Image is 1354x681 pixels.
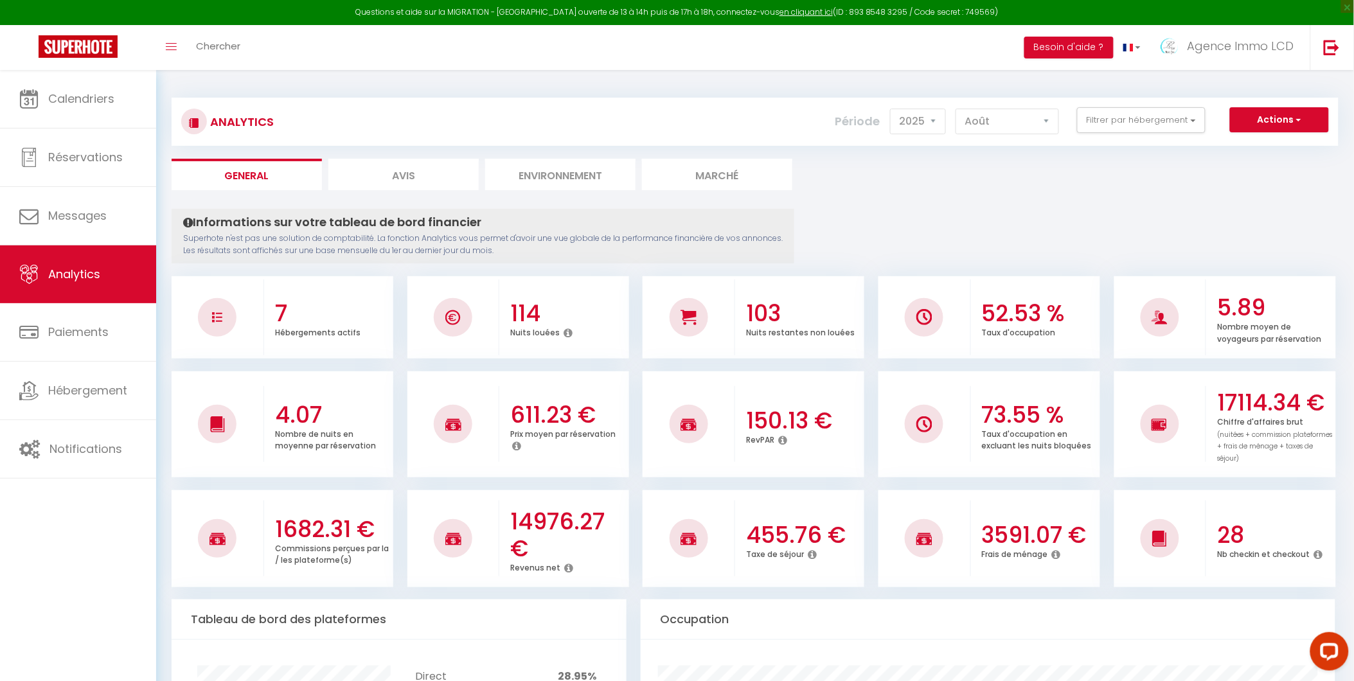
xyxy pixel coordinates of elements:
p: RevPAR [746,432,774,445]
span: Notifications [49,441,122,457]
li: Avis [328,159,479,190]
img: NO IMAGE [916,416,932,432]
p: Frais de ménage [982,546,1048,560]
h3: 14976.27 € [511,508,626,562]
h3: Analytics [207,107,274,136]
img: NO IMAGE [212,312,222,323]
button: Filtrer par hébergement [1077,107,1206,133]
h3: 150.13 € [746,407,861,434]
p: Prix moyen par réservation [511,426,616,439]
h3: 4.07 [275,402,390,429]
span: (nuitées + commission plateformes + frais de ménage + taxes de séjour) [1218,430,1333,464]
h3: 7 [275,300,390,327]
span: Hébergement [48,382,127,398]
a: en cliquant ici [779,6,833,17]
h3: 5.89 [1218,294,1333,321]
h3: 1682.31 € [275,516,390,543]
h3: 114 [511,300,626,327]
button: Besoin d'aide ? [1024,37,1114,58]
p: Nombre moyen de voyageurs par réservation [1218,319,1322,344]
span: Réservations [48,149,123,165]
li: Marché [642,159,792,190]
span: Paiements [48,324,109,340]
h3: 455.76 € [746,522,861,549]
p: Nombre de nuits en moyenne par réservation [275,426,376,452]
img: NO IMAGE [1152,417,1168,432]
a: ... Agence Immo LCD [1150,25,1310,70]
p: Nb checkin et checkout [1218,546,1310,560]
span: Agence Immo LCD [1188,38,1294,54]
h3: 73.55 % [982,402,1097,429]
span: Analytics [48,266,100,282]
button: Actions [1230,107,1329,133]
p: Superhote n'est pas une solution de comptabilité. La fonction Analytics vous permet d'avoir une v... [183,233,783,257]
p: Taux d'occupation en excluant les nuits bloquées [982,426,1092,452]
h3: 17114.34 € [1218,389,1333,416]
li: General [172,159,322,190]
p: Nuits restantes non louées [746,324,855,338]
p: Chiffre d'affaires brut [1218,414,1333,464]
img: ... [1160,37,1179,56]
img: Super Booking [39,35,118,58]
p: Taux d'occupation [982,324,1056,338]
a: Chercher [186,25,250,70]
iframe: LiveChat chat widget [1300,627,1354,681]
p: Nuits louées [511,324,560,338]
p: Revenus net [511,560,561,573]
div: Tableau de bord des plateformes [172,599,627,640]
h3: 611.23 € [511,402,626,429]
li: Environnement [485,159,636,190]
div: Occupation [641,599,1335,640]
h4: Informations sur votre tableau de bord financier [183,215,783,229]
span: Calendriers [48,91,114,107]
label: Période [835,107,880,136]
p: Hébergements actifs [275,324,361,338]
span: Chercher [196,39,240,53]
p: Taxe de séjour [746,546,804,560]
span: Messages [48,208,107,224]
h3: 28 [1218,522,1333,549]
h3: 3591.07 € [982,522,1097,549]
p: Commissions perçues par la / les plateforme(s) [275,540,389,566]
img: logout [1324,39,1340,55]
h3: 103 [746,300,861,327]
h3: 52.53 % [982,300,1097,327]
